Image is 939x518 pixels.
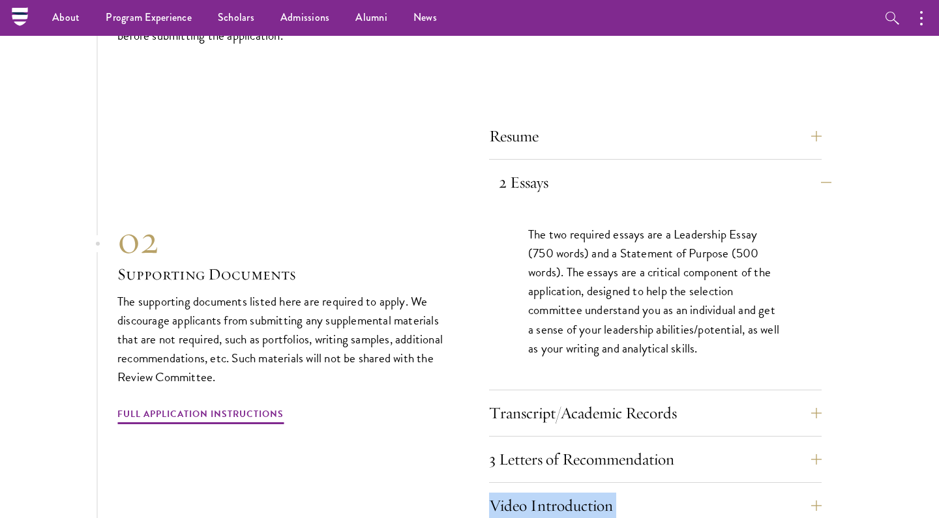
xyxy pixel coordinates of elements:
a: Full Application Instructions [117,406,284,426]
button: Transcript/Academic Records [489,397,822,429]
p: The two required essays are a Leadership Essay (750 words) and a Statement of Purpose (500 words)... [528,225,782,357]
h3: Supporting Documents [117,263,450,285]
button: 2 Essays [499,167,831,198]
button: Resume [489,121,822,152]
p: The supporting documents listed here are required to apply. We discourage applicants from submitt... [117,292,450,386]
div: 02 [117,216,450,263]
button: 3 Letters of Recommendation [489,444,822,475]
